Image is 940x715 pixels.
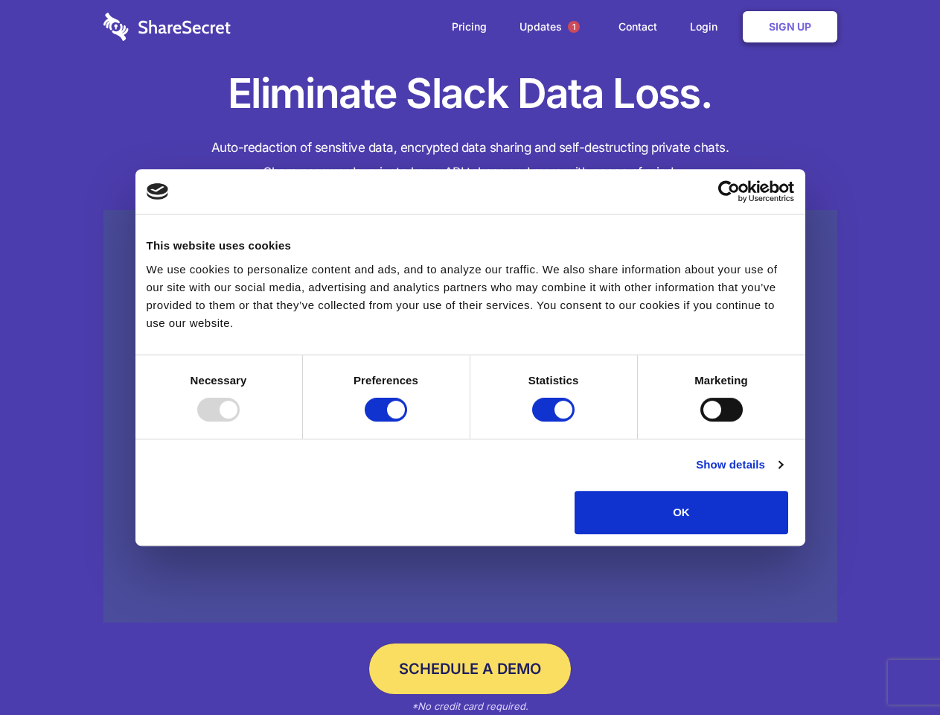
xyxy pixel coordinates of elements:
img: logo [147,183,169,200]
h1: Eliminate Slack Data Loss. [103,67,837,121]
span: 1 [568,21,580,33]
em: *No credit card required. [412,700,528,712]
div: This website uses cookies [147,237,794,255]
strong: Statistics [528,374,579,387]
a: Login [675,4,740,50]
a: Usercentrics Cookiebot - opens in a new window [664,180,794,203]
a: Pricing [437,4,502,50]
a: Contact [604,4,672,50]
h4: Auto-redaction of sensitive data, encrypted data sharing and self-destructing private chats. Shar... [103,136,837,185]
a: Show details [696,456,782,474]
strong: Marketing [694,374,748,387]
img: logo-wordmark-white-trans-d4663122ce5f474addd5e946df7df03e33cb6a1c49d2221995e7729f52c070b2.svg [103,13,231,41]
div: We use cookies to personalize content and ads, and to analyze our traffic. We also share informat... [147,261,794,332]
a: Schedule a Demo [369,643,571,694]
a: Sign Up [743,11,837,42]
button: OK [575,491,788,534]
strong: Necessary [191,374,247,387]
a: Wistia video thumbnail [103,210,837,623]
strong: Preferences [354,374,418,387]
